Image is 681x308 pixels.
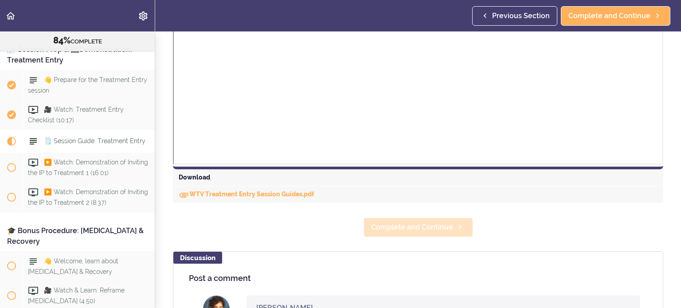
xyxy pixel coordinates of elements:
[28,159,148,176] span: ▶️ Watch: Demonstration of Inviting the IP to Treatment 1 (16:01)
[28,257,118,275] span: 👋 Welcome, learn about [MEDICAL_DATA] & Recovery
[173,169,663,186] div: Download
[371,222,453,233] span: Complete and Continue
[44,137,145,144] span: 🗒️ Session Guide: Treatment Entry
[138,11,149,21] svg: Settings Menu
[28,188,148,206] span: ▶️ Watch: Demonstration of Inviting the IP to Treatment 2 (8:37)
[11,35,144,47] div: COMPLETE
[561,6,670,26] a: Complete and Continue
[53,35,70,46] span: 84%
[28,106,124,123] span: 🎥 Watch: Treatment Entry Checklist (10:17)
[28,287,125,304] span: 🎥 Watch & Learn: Reframe [MEDICAL_DATA] (4:50)
[179,190,189,200] svg: Download
[5,11,16,21] svg: Back to course curriculum
[568,11,650,21] span: Complete and Continue
[364,218,473,237] a: Complete and Continue
[472,6,557,26] a: Previous Section
[28,76,147,94] span: 👋 Prepare for the Treatment Entry session
[189,274,647,283] h4: Post a comment
[179,191,314,198] a: DownloadWTV Treatment Entry Session Guides.pdf
[492,11,550,21] span: Previous Section
[173,252,222,264] div: Discussion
